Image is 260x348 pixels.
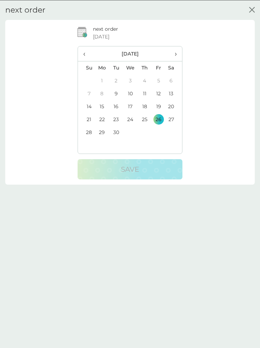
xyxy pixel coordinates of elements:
td: 24 [123,113,138,126]
td: 21 [78,113,95,126]
button: close [249,7,255,13]
td: 10 [123,87,138,100]
td: 5 [152,74,166,87]
th: Fr [152,61,166,74]
td: 9 [109,87,123,100]
th: Su [78,61,95,74]
th: Sa [166,61,182,74]
h2: next order [5,5,45,14]
td: 23 [109,113,123,126]
span: ‹ [83,46,89,61]
td: 28 [78,126,95,139]
td: 4 [138,74,152,87]
td: 13 [166,87,182,100]
td: 12 [152,87,166,100]
button: Save [78,159,182,179]
th: We [123,61,138,74]
th: Th [138,61,152,74]
span: [DATE] [93,33,109,40]
td: 22 [95,113,109,126]
th: [DATE] [95,46,166,61]
td: 3 [123,74,138,87]
td: 26 [152,113,166,126]
td: 25 [138,113,152,126]
td: 27 [166,113,182,126]
td: 20 [166,100,182,113]
td: 16 [109,100,123,113]
p: next order [93,25,118,32]
td: 17 [123,100,138,113]
td: 2 [109,74,123,87]
td: 18 [138,100,152,113]
th: Mo [95,61,109,74]
td: 29 [95,126,109,139]
td: 30 [109,126,123,139]
td: 7 [78,87,95,100]
td: 6 [166,74,182,87]
td: 15 [95,100,109,113]
td: 1 [95,74,109,87]
th: Tu [109,61,123,74]
td: 8 [95,87,109,100]
td: 11 [138,87,152,100]
td: 19 [152,100,166,113]
p: Save [121,163,139,175]
td: 14 [78,100,95,113]
span: › [171,46,177,61]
